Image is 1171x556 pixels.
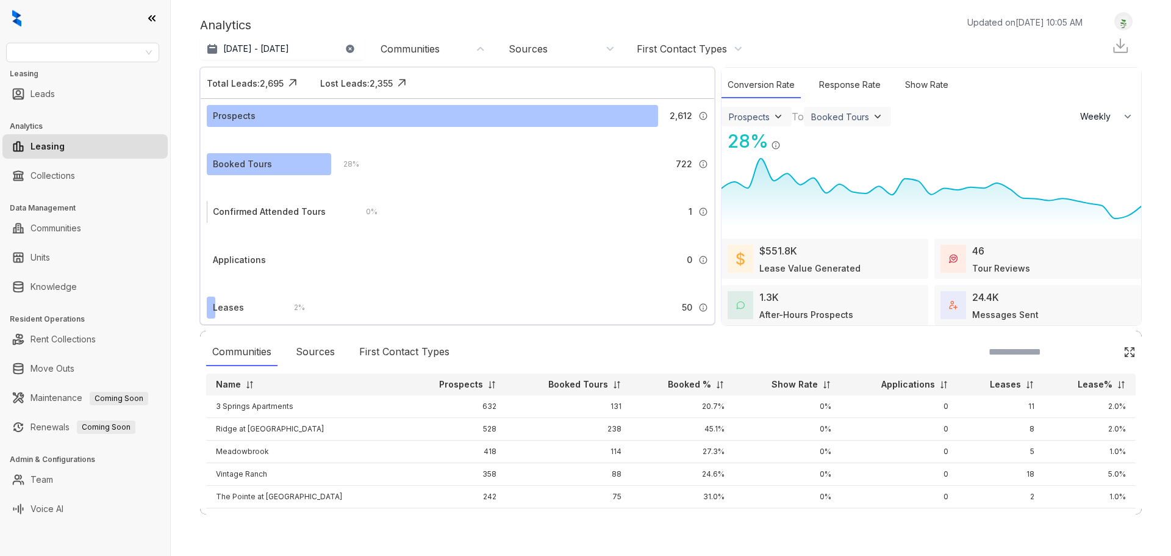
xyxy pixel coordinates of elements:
td: 0% [734,508,841,531]
div: Prospects [729,112,770,122]
div: 0 % [354,205,378,218]
p: [DATE] - [DATE] [223,43,289,55]
span: 2,612 [670,109,692,123]
td: 17.3% [631,508,734,531]
td: 418 [403,441,506,463]
div: Lost Leads: 2,355 [320,77,393,90]
h3: Admin & Configurations [10,454,170,465]
td: 5 [958,441,1045,463]
div: Booked Tours [811,112,869,122]
td: 2.0% [1044,418,1136,441]
a: Units [30,245,50,270]
li: Maintenance [2,386,168,410]
div: 1.3K [759,290,779,305]
div: First Contact Types [637,42,727,56]
span: 722 [676,157,692,171]
div: 28 % [722,128,768,155]
p: Show Rate [772,378,818,391]
li: Units [2,245,168,270]
td: Vintage Ranch [206,463,403,486]
td: 27 [506,508,631,531]
div: Confirmed Attended Tours [213,205,326,218]
span: Coming Soon [77,421,135,434]
img: SearchIcon [1098,347,1108,357]
li: Leads [2,82,168,106]
td: 131 [506,395,631,418]
td: 0% [734,395,841,418]
h3: Resident Operations [10,314,170,325]
td: 632 [403,395,506,418]
img: Info [698,111,708,121]
a: Leads [30,82,55,106]
p: Updated on [DATE] 10:05 AM [967,16,1083,29]
img: Download [1111,37,1130,55]
td: 114 [506,441,631,463]
img: ViewFilterArrow [872,110,884,123]
td: 3 Springs Apartments [206,395,403,418]
td: 0 [841,395,958,418]
td: 8 [958,418,1045,441]
td: 0% [734,463,841,486]
img: Info [698,159,708,169]
td: 0 [841,486,958,508]
td: 45.1% [631,418,734,441]
img: Info [698,303,708,312]
td: 0 [841,418,958,441]
td: 156 [403,508,506,531]
td: 1.0% [1044,486,1136,508]
td: The Pointe at [GEOGRAPHIC_DATA] [206,486,403,508]
li: Communities [2,216,168,240]
div: First Contact Types [353,338,456,366]
td: 75 [506,486,631,508]
td: 0 [841,508,958,531]
img: Info [771,140,781,150]
img: sorting [612,380,621,389]
td: 238 [506,418,631,441]
td: Ridge at [GEOGRAPHIC_DATA] [206,418,403,441]
p: Analytics [200,16,251,34]
div: Total Leads: 2,695 [207,77,284,90]
li: Team [2,468,168,492]
td: 528 [403,418,506,441]
img: sorting [1117,380,1126,389]
td: 0% [734,418,841,441]
img: Click Icon [781,129,799,148]
td: 358 [403,463,506,486]
td: 0 [841,463,958,486]
img: AfterHoursConversations [736,301,745,310]
p: Booked % [668,378,711,391]
div: Show Rate [899,72,954,98]
div: Messages Sent [972,308,1039,321]
img: sorting [245,380,254,389]
td: 20.7% [631,395,734,418]
li: Knowledge [2,275,168,299]
p: Name [216,378,241,391]
a: RenewalsComing Soon [30,415,135,439]
td: 0 [841,441,958,463]
td: 0% [734,441,841,463]
div: 24.4K [972,290,999,305]
img: Info [698,207,708,217]
div: Booked Tours [213,157,272,171]
img: sorting [822,380,831,389]
img: TourReviews [949,255,958,263]
div: Lease Value Generated [759,262,861,275]
img: LeaseValue [736,251,745,266]
div: 2 % [282,301,305,314]
img: Click Icon [393,74,411,92]
p: Lease% [1078,378,1112,391]
li: Leasing [2,134,168,159]
li: Voice AI [2,497,168,521]
div: Conversion Rate [722,72,801,98]
div: 28 % [331,157,359,171]
td: 18 [958,463,1045,486]
p: Applications [881,378,935,391]
a: Knowledge [30,275,77,299]
div: Applications [213,253,266,267]
div: To [792,109,804,124]
img: UserAvatar [1115,15,1132,28]
td: 31.0% [631,486,734,508]
a: Leasing [30,134,65,159]
div: Leases [213,301,244,314]
div: Prospects [213,109,256,123]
